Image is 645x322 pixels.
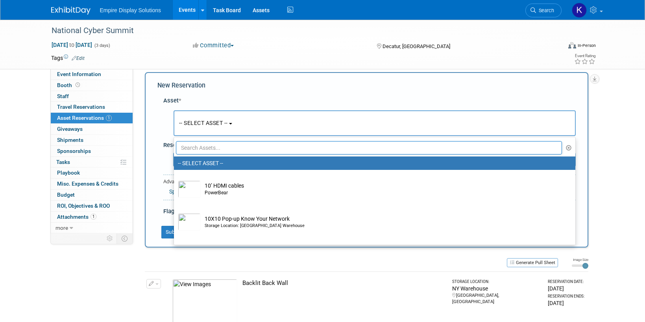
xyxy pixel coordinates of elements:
[452,285,541,292] div: NY Warehouse
[91,214,96,220] span: 1
[49,24,550,38] div: National Cyber Summit
[68,42,76,48] span: to
[57,214,96,220] span: Attachments
[515,41,596,53] div: Event Format
[51,102,133,112] a: Travel Reservations
[106,115,112,121] span: 1
[174,110,576,136] button: -- SELECT ASSET --
[116,233,133,244] td: Toggle Event Tabs
[179,120,228,126] span: -- SELECT ASSET --
[525,4,562,17] a: Search
[242,279,445,287] div: Backlit Back Wall
[57,203,110,209] span: ROI, Objectives & ROO
[51,41,92,48] span: [DATE] [DATE]
[51,7,91,15] img: ExhibitDay
[74,82,81,88] span: Booth not reserved yet
[57,169,80,176] span: Playbook
[57,82,81,88] span: Booth
[72,56,85,61] a: Edit
[51,124,133,134] a: Giveaways
[572,3,587,18] img: Katelyn Hurlock
[507,258,558,267] button: Generate Pull Sheet
[55,225,68,231] span: more
[51,212,133,222] a: Attachments1
[548,299,585,307] div: [DATE]
[51,135,133,145] a: Shipments
[94,43,110,48] span: (3 days)
[57,115,112,121] span: Asset Reservations
[452,279,541,285] div: Storage Location:
[452,292,541,305] div: [GEOGRAPHIC_DATA], [GEOGRAPHIC_DATA]
[51,157,133,168] a: Tasks
[57,192,75,198] span: Budget
[536,7,554,13] span: Search
[100,7,161,13] span: Empire Display Solutions
[51,168,133,178] a: Playbook
[574,54,595,58] div: Event Rating
[161,226,187,238] button: Submit
[548,279,585,285] div: Reservation Date:
[568,42,576,48] img: Format-Inperson.png
[205,223,560,229] div: Storage Location: [GEOGRAPHIC_DATA] Warehouse
[57,126,83,132] span: Giveaways
[51,69,133,80] a: Event Information
[201,181,560,198] td: 10’ HDMI cables
[51,113,133,123] a: Asset Reservations1
[57,71,101,77] span: Event Information
[577,43,596,48] div: In-Person
[51,223,133,233] a: more
[51,80,133,91] a: Booth
[103,233,117,244] td: Personalize Event Tab Strip
[383,43,450,49] span: Decatur, [GEOGRAPHIC_DATA]
[572,257,588,262] div: Image Size
[57,137,83,143] span: Shipments
[51,201,133,211] a: ROI, Objectives & ROO
[201,213,560,231] td: 10X10 Pop-up Know Your Network
[51,91,133,102] a: Staff
[51,54,85,62] td: Tags
[57,148,91,154] span: Sponsorships
[57,93,69,99] span: Staff
[51,179,133,189] a: Misc. Expenses & Credits
[163,208,176,215] span: Flag:
[163,141,576,149] div: Reservation Notes
[178,158,567,168] label: -- SELECT ASSET --
[57,181,118,187] span: Misc. Expenses & Credits
[163,178,576,186] div: Advanced Options
[163,97,576,105] div: Asset
[190,41,237,50] button: Committed
[51,146,133,156] a: Sponsorships
[548,285,585,292] div: [DATE]
[51,190,133,200] a: Budget
[57,104,105,110] span: Travel Reservations
[548,294,585,299] div: Reservation Ends:
[205,190,560,196] div: PowerBear
[157,82,205,89] span: New Reservation
[169,188,256,195] a: Specify Shipping Logistics Category
[176,141,562,154] input: Search Assets...
[56,159,70,165] span: Tasks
